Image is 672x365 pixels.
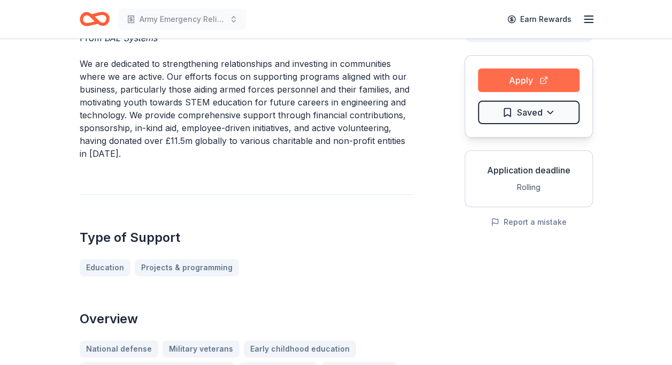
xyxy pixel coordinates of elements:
button: Apply [478,69,580,92]
a: Home [80,6,110,32]
a: Projects & programming [135,259,239,276]
div: Rolling [474,181,584,194]
span: Saved [517,105,543,119]
a: Earn Rewards [501,10,578,29]
button: Army Emergency Relief Annual Giving Campaign [118,9,246,30]
div: Application deadline [474,164,584,177]
p: We are dedicated to strengthening relationships and investing in communities where we are active.... [80,57,413,160]
a: Education [80,259,130,276]
h2: Overview [80,310,413,328]
button: Saved [478,101,580,124]
button: Report a mistake [491,216,567,229]
h2: Type of Support [80,229,413,246]
span: Army Emergency Relief Annual Giving Campaign [140,13,225,26]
